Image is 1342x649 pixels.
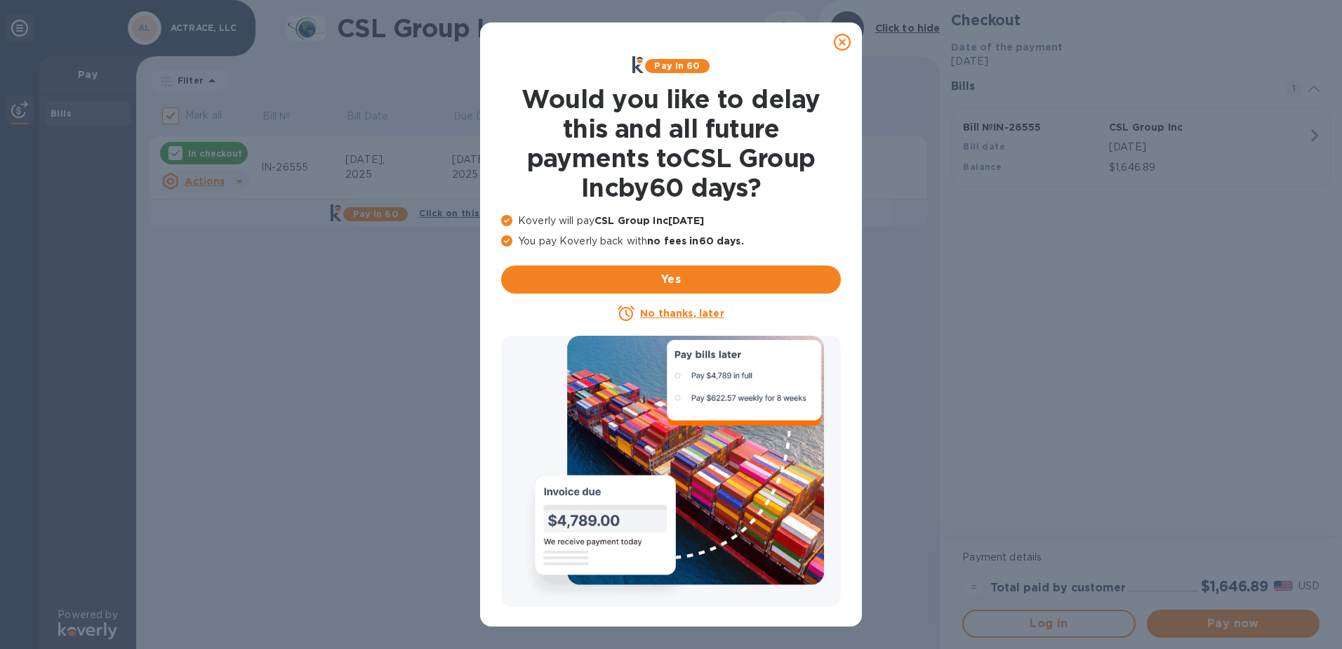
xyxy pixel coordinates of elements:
span: Yes [512,271,830,288]
p: Koverly will pay [501,214,841,228]
h1: Would you like to delay this and all future payments to CSL Group Inc by 60 days ? [501,84,841,202]
p: You pay Koverly back with [501,234,841,249]
button: Yes [501,265,841,294]
b: no fees in 60 days . [647,235,743,247]
u: No thanks, later [640,308,724,319]
b: CSL Group Inc [DATE] [594,215,705,226]
b: Pay in 60 [654,60,700,71]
